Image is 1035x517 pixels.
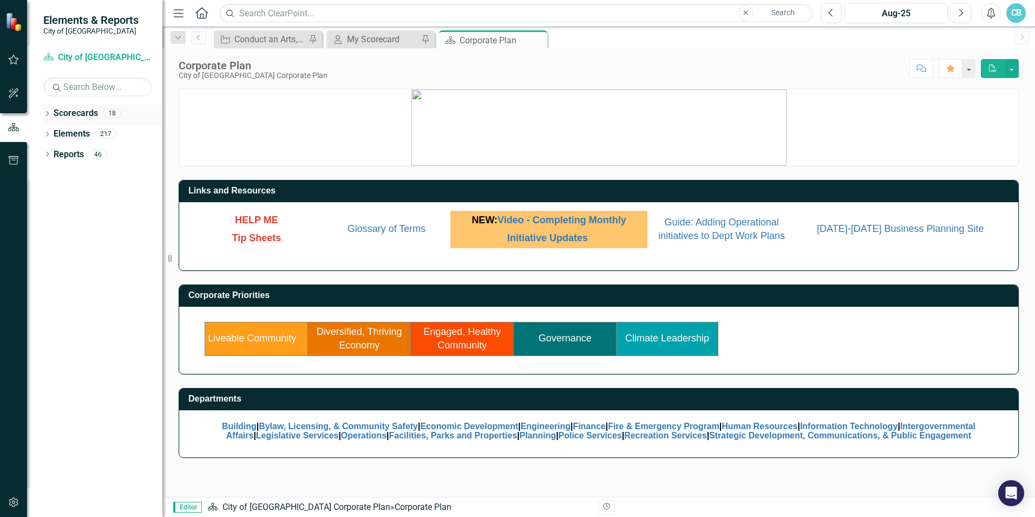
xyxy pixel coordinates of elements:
a: City of [GEOGRAPHIC_DATA] Corporate Plan [222,502,390,512]
img: ClearPoint Strategy [5,12,24,31]
button: Aug-25 [844,3,948,23]
a: Conduct an Arts, Culture, Events & Heritage Services Review [217,33,306,46]
span: NEW: [471,215,626,225]
a: Information Technology [800,422,898,431]
span: HELP ME [235,215,278,225]
a: Engineering [521,422,571,431]
a: Engaged, Healthy Community [423,326,501,351]
div: Open Intercom Messenger [998,480,1024,506]
div: 217 [95,130,116,139]
a: Strategic Development, Communications, & Public Engagement [709,431,971,440]
a: City of [GEOGRAPHIC_DATA] Corporate Plan [43,51,152,64]
a: Governance [539,333,592,344]
button: CB [1006,3,1026,23]
div: Corporate Plan [460,34,545,47]
a: Guide: Adding Operational initiatives to Dept Work Plans [658,218,785,241]
a: Diversified, Thriving Economy [317,326,402,351]
a: Operations [341,431,387,440]
h3: Departments [188,394,1013,404]
input: Search ClearPoint... [219,4,813,23]
div: » [207,501,591,514]
a: Tip Sheets [232,234,281,243]
button: Search [756,5,810,21]
a: Elements [54,128,90,140]
a: Building [222,422,257,431]
div: 18 [103,109,121,118]
input: Search Below... [43,77,152,96]
a: Bylaw, Licensing, & Community Safety [259,422,418,431]
a: Initiative Updates [507,232,588,243]
div: Aug-25 [848,7,944,20]
span: Editor [173,502,202,513]
span: Elements & Reports [43,14,139,27]
span: Guide: Adding Operational initiatives to Dept Work Plans [658,217,785,242]
a: Facilities, Parks and Properties [389,431,517,440]
a: Economic Development [420,422,518,431]
h3: Corporate Priorities [188,290,1013,300]
a: Liveable Community [208,333,296,344]
a: Police Services [559,431,622,440]
a: Fire & Emergency Program [608,422,719,431]
div: 46 [89,150,107,159]
a: [DATE]-[DATE] Business Planning Site [817,223,984,234]
a: Video - Completing Monthly [497,215,626,225]
a: Intergovernmental Affairs [226,422,975,441]
h3: Links and Resources [188,186,1013,196]
a: Planning [520,431,556,440]
span: Tip Sheets [232,232,281,243]
small: City of [GEOGRAPHIC_DATA] [43,27,139,35]
a: HELP ME [235,216,278,225]
a: Human Resources [722,422,797,431]
div: Corporate Plan [395,502,451,512]
a: Legislative Services [256,431,339,440]
a: Scorecards [54,107,98,120]
a: Finance [573,422,605,431]
a: My Scorecard [329,33,418,46]
span: | | | | | | | | | | | | | | | [222,422,975,441]
div: City of [GEOGRAPHIC_DATA] Corporate Plan [179,72,327,80]
a: Glossary of Terms [348,223,426,234]
a: Reports [54,148,84,161]
div: Conduct an Arts, Culture, Events & Heritage Services Review [234,33,306,46]
div: My Scorecard [347,33,418,46]
span: Search [771,8,795,17]
a: Recreation Services [624,431,707,440]
a: Climate Leadership [625,333,709,344]
div: Corporate Plan [179,60,327,72]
